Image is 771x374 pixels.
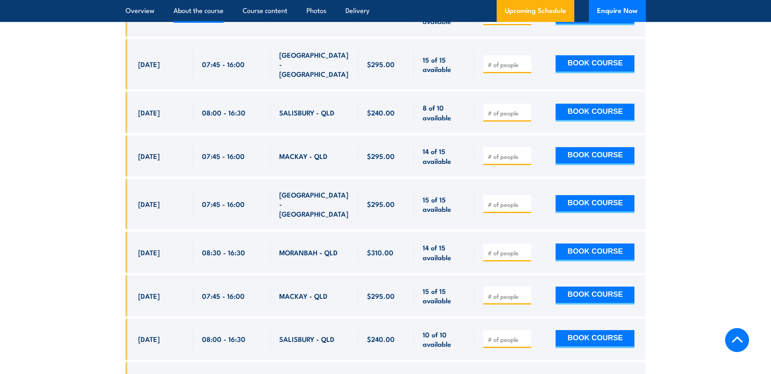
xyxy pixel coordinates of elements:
[202,59,245,69] span: 07:45 - 16:00
[423,243,465,262] span: 14 of 15 available
[423,103,465,122] span: 8 of 10 available
[202,248,245,257] span: 08:30 - 16:30
[279,190,349,218] span: [GEOGRAPHIC_DATA] - [GEOGRAPHIC_DATA]
[423,286,465,305] span: 15 of 15 available
[138,291,160,300] span: [DATE]
[423,7,465,26] span: 5 of 10 available
[488,200,528,209] input: # of people
[556,147,634,165] button: BOOK COURSE
[367,291,395,300] span: $295.00
[138,59,160,69] span: [DATE]
[423,330,465,349] span: 10 of 10 available
[202,334,245,344] span: 08:00 - 16:30
[367,334,395,344] span: $240.00
[279,50,349,78] span: [GEOGRAPHIC_DATA] - [GEOGRAPHIC_DATA]
[556,244,634,261] button: BOOK COURSE
[367,108,395,117] span: $240.00
[556,330,634,348] button: BOOK COURSE
[279,248,338,257] span: MORANBAH - QLD
[488,335,528,344] input: # of people
[423,55,465,74] span: 15 of 15 available
[556,195,634,213] button: BOOK COURSE
[138,334,160,344] span: [DATE]
[279,291,328,300] span: MACKAY - QLD
[279,151,328,161] span: MACKAY - QLD
[279,108,334,117] span: SALISBURY - QLD
[488,109,528,117] input: # of people
[138,199,160,209] span: [DATE]
[488,292,528,300] input: # of people
[488,61,528,69] input: # of people
[279,334,334,344] span: SALISBURY - QLD
[556,287,634,304] button: BOOK COURSE
[556,104,634,122] button: BOOK COURSE
[488,249,528,257] input: # of people
[423,146,465,165] span: 14 of 15 available
[202,291,245,300] span: 07:45 - 16:00
[367,199,395,209] span: $295.00
[423,195,465,214] span: 15 of 15 available
[367,248,393,257] span: $310.00
[202,199,245,209] span: 07:45 - 16:00
[488,152,528,161] input: # of people
[138,248,160,257] span: [DATE]
[367,151,395,161] span: $295.00
[138,151,160,161] span: [DATE]
[367,59,395,69] span: $295.00
[138,108,160,117] span: [DATE]
[556,55,634,73] button: BOOK COURSE
[202,151,245,161] span: 07:45 - 16:00
[202,108,245,117] span: 08:00 - 16:30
